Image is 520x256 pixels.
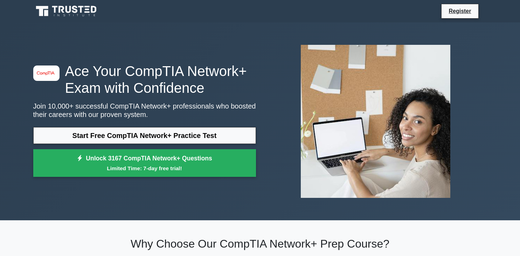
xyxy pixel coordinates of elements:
a: Start Free CompTIA Network+ Practice Test [33,127,256,144]
a: Unlock 3167 CompTIA Network+ QuestionsLimited Time: 7-day free trial! [33,149,256,177]
h2: Why Choose Our CompTIA Network+ Prep Course? [33,237,487,250]
p: Join 10,000+ successful CompTIA Network+ professionals who boosted their careers with our proven ... [33,102,256,119]
small: Limited Time: 7-day free trial! [42,164,247,172]
a: Register [444,7,475,15]
h1: Ace Your CompTIA Network+ Exam with Confidence [33,63,256,96]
